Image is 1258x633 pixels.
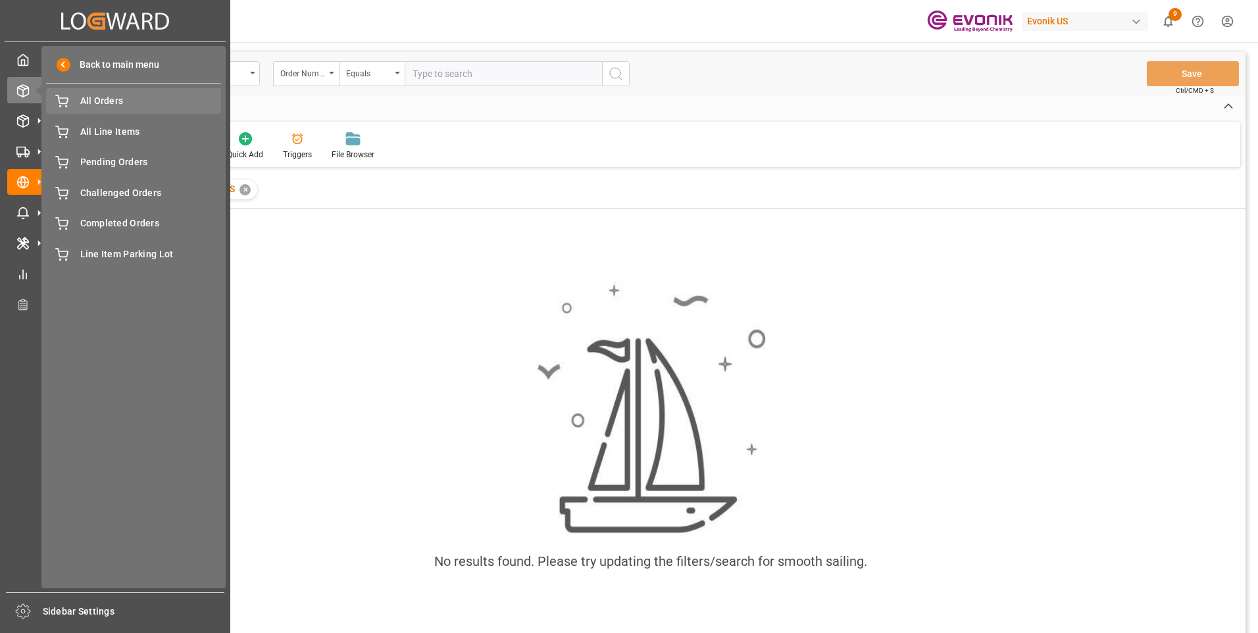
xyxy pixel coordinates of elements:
[227,149,263,161] div: Quick Add
[46,149,221,175] a: Pending Orders
[434,551,867,571] div: No results found. Please try updating the filters/search for smooth sailing.
[283,149,312,161] div: Triggers
[80,216,222,230] span: Completed Orders
[43,605,225,619] span: Sidebar Settings
[7,291,223,317] a: Transport Planner
[46,180,221,205] a: Challenged Orders
[1169,8,1182,21] span: 9
[1147,61,1239,86] button: Save
[46,241,221,266] a: Line Item Parking Lot
[80,94,222,108] span: All Orders
[1176,86,1214,95] span: Ctrl/CMD + S
[1022,9,1153,34] button: Evonik US
[405,61,602,86] input: Type to search
[80,247,222,261] span: Line Item Parking Lot
[273,61,339,86] button: open menu
[46,118,221,144] a: All Line Items
[1022,12,1148,31] div: Evonik US
[46,88,221,114] a: All Orders
[80,125,222,139] span: All Line Items
[46,211,221,236] a: Completed Orders
[80,155,222,169] span: Pending Orders
[70,58,159,72] span: Back to main menu
[1153,7,1183,36] button: show 9 new notifications
[602,61,630,86] button: search button
[346,64,391,80] div: Equals
[7,47,223,72] a: My Cockpit
[1183,7,1213,36] button: Help Center
[927,10,1013,33] img: Evonik-brand-mark-Deep-Purple-RGB.jpeg_1700498283.jpeg
[239,184,251,195] div: ✕
[280,64,325,80] div: Order Number
[7,261,223,286] a: My Reports
[339,61,405,86] button: open menu
[536,282,766,536] img: smooth_sailing.jpeg
[80,186,222,200] span: Challenged Orders
[332,149,374,161] div: File Browser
